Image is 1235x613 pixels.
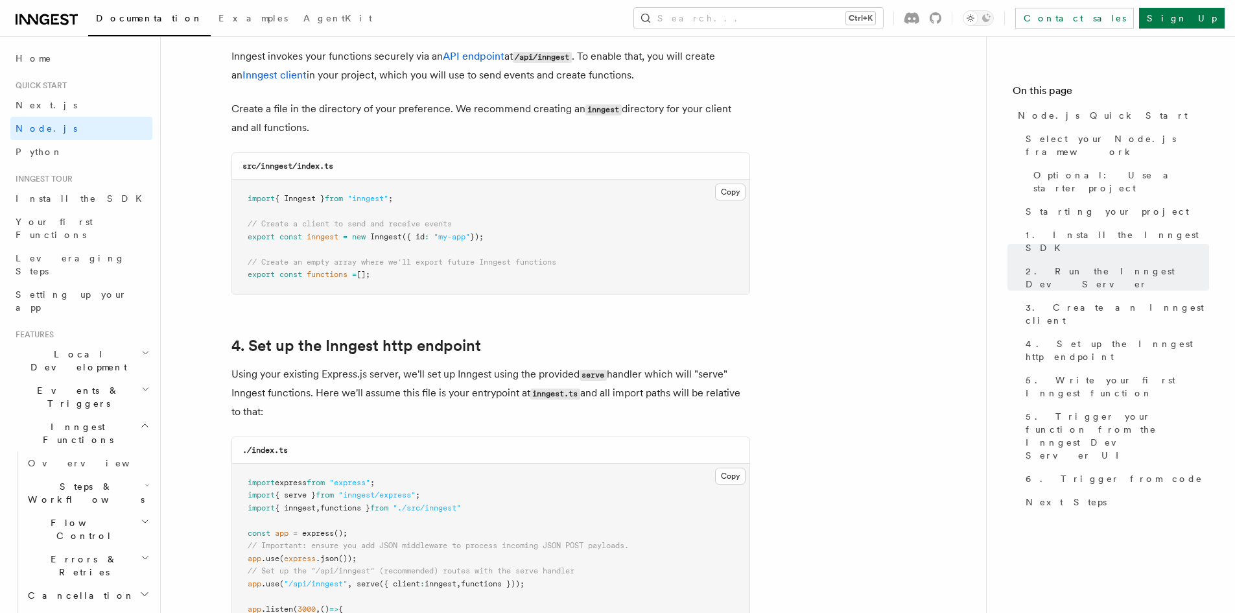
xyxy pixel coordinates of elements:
button: Steps & Workflows [23,475,152,511]
span: Starting your project [1026,205,1189,218]
span: app [248,554,261,563]
span: ({ client [379,579,420,588]
span: , [456,579,461,588]
span: Install the SDK [16,193,150,204]
a: API endpoint [443,50,504,62]
span: app [248,579,261,588]
span: export [248,270,275,279]
p: Create a file in the directory of your preference. We recommend creating an directory for your cl... [231,100,750,137]
span: // Create an empty array where we'll export future Inngest functions [248,258,556,267]
span: new [352,232,366,241]
button: Flow Control [23,511,152,547]
a: Inngest client [242,69,307,81]
code: ./index.ts [242,446,288,455]
span: 2. Run the Inngest Dev Server [1026,265,1209,291]
span: 1. Install the Inngest SDK [1026,228,1209,254]
span: const [279,270,302,279]
span: "my-app" [434,232,470,241]
span: const [248,529,270,538]
span: Optional: Use a starter project [1033,169,1209,195]
span: // Important: ensure you add JSON middleware to process incoming JSON POST payloads. [248,541,629,550]
button: Copy [715,468,746,485]
span: Node.js Quick Start [1018,109,1188,122]
a: 4. Set up the Inngest http endpoint [1020,332,1209,368]
a: 4. Set up the Inngest http endpoint [231,337,481,355]
span: { Inngest } [275,194,325,203]
span: .use [261,579,279,588]
span: ; [370,478,375,487]
span: ( [279,554,284,563]
a: Sign Up [1139,8,1225,29]
p: Inngest invokes your functions securely via an at . To enable that, you will create an in your pr... [231,47,750,84]
span: .use [261,554,279,563]
span: express [284,554,316,563]
span: Quick start [10,80,67,91]
span: ({ id [402,232,425,241]
span: : [420,579,425,588]
a: Python [10,140,152,163]
button: Events & Triggers [10,379,152,415]
span: ()); [338,554,357,563]
a: Starting your project [1020,200,1209,223]
span: []; [357,270,370,279]
code: inngest [585,104,622,115]
span: 4. Set up the Inngest http endpoint [1026,337,1209,363]
span: inngest [307,232,338,241]
span: export [248,232,275,241]
span: Select your Node.js framework [1026,132,1209,158]
span: = [352,270,357,279]
code: serve [580,370,607,381]
span: = [343,232,347,241]
a: Contact sales [1015,8,1134,29]
a: 5. Trigger your function from the Inngest Dev Server UI [1020,405,1209,467]
kbd: Ctrl+K [846,12,875,25]
span: express [302,529,334,538]
a: Examples [211,4,296,35]
span: Features [10,330,54,340]
a: 3. Create an Inngest client [1020,296,1209,332]
code: src/inngest/index.ts [242,162,333,171]
span: Setting up your app [16,289,127,313]
span: serve [357,579,379,588]
span: functions } [320,503,370,512]
span: .json [316,554,338,563]
span: AgentKit [303,13,372,23]
span: Flow Control [23,516,141,542]
a: Setting up your app [10,283,152,319]
button: Inngest Functions [10,415,152,451]
span: "inngest/express" [338,490,416,499]
span: Next Steps [1026,496,1107,509]
span: Your first Functions [16,217,93,240]
code: /api/inngest [513,52,572,63]
a: 5. Write your first Inngest function [1020,368,1209,405]
span: Cancellation [23,589,135,602]
span: ( [279,579,284,588]
span: : [425,232,429,241]
span: Inngest Functions [10,420,140,446]
span: "/api/inngest" [284,579,347,588]
button: Search...Ctrl+K [634,8,883,29]
span: import [248,478,275,487]
span: functions })); [461,579,524,588]
a: 6. Trigger from code [1020,467,1209,490]
span: Python [16,147,63,157]
span: inngest [425,579,456,588]
a: Leveraging Steps [10,246,152,283]
a: 1. Install the Inngest SDK [1020,223,1209,259]
span: // Set up the "/api/inngest" (recommended) routes with the serve handler [248,566,574,575]
span: 3. Create an Inngest client [1026,301,1209,327]
a: Your first Functions [10,210,152,246]
a: Node.js Quick Start [1013,104,1209,127]
a: Next.js [10,93,152,117]
span: "./src/inngest" [393,503,461,512]
span: functions [307,270,347,279]
span: Errors & Retries [23,553,141,579]
span: Overview [28,458,161,468]
span: import [248,194,275,203]
span: Steps & Workflows [23,480,145,506]
span: import [248,503,275,512]
span: Inngest tour [10,174,73,184]
a: Select your Node.js framework [1020,127,1209,163]
a: Install the SDK [10,187,152,210]
span: Documentation [96,13,203,23]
